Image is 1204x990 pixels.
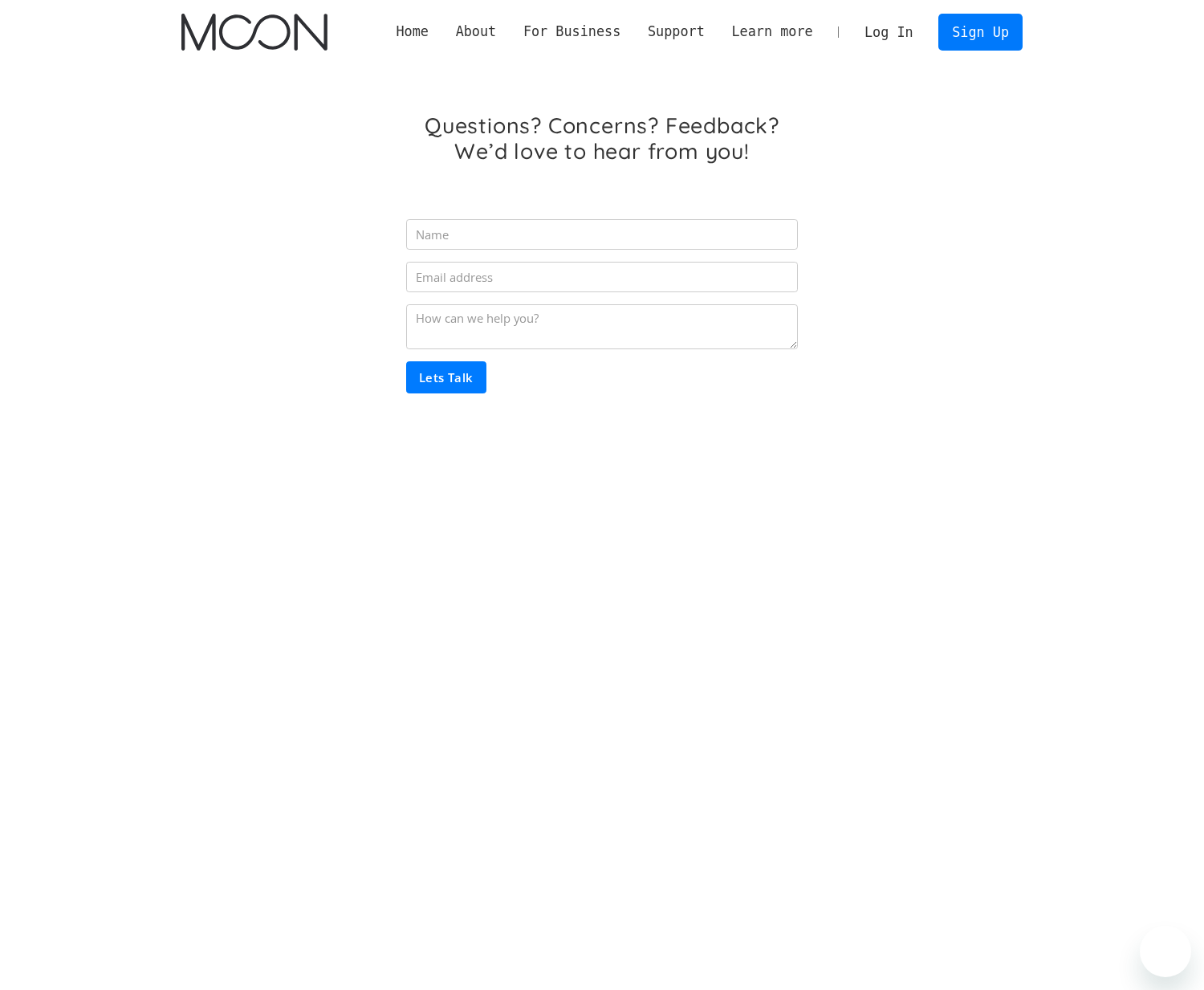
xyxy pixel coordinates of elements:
[181,14,327,51] img: Moon Logo
[634,22,718,42] div: Support
[181,14,327,51] a: home
[456,22,497,42] div: About
[938,14,1022,50] a: Sign Up
[442,22,510,42] div: About
[731,22,812,42] div: Learn more
[523,22,620,42] div: For Business
[406,208,798,393] form: Email Form
[1140,926,1191,977] iframe: Button to launch messaging window
[648,22,705,42] div: Support
[718,22,827,42] div: Learn more
[406,219,798,250] input: Name
[406,112,798,164] h1: Questions? Concerns? Feedback? We’d love to hear from you!
[510,22,634,42] div: For Business
[406,262,798,292] input: Email address
[383,22,442,42] a: Home
[851,14,926,50] a: Log In
[406,361,486,393] input: Lets Talk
